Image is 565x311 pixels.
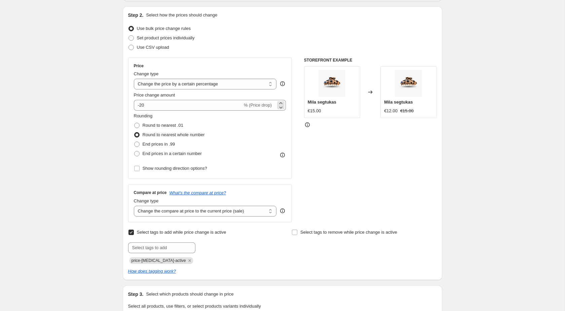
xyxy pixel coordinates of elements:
span: Mila segtukas [308,100,336,105]
img: 1_80x.png [395,70,422,97]
a: How does tagging work? [128,269,176,274]
span: Round to nearest .01 [143,123,183,128]
div: €15.00 [308,108,321,114]
input: -15 [134,100,242,111]
span: Set product prices individually [137,35,195,40]
span: Change type [134,71,159,76]
span: price-change-job-active [131,258,186,263]
h2: Step 3. [128,291,144,298]
p: Select which products should change in price [146,291,233,298]
span: Use CSV upload [137,45,169,50]
span: Rounding [134,113,153,118]
div: help [279,207,286,214]
button: What's the compare at price? [169,190,226,195]
h6: STOREFRONT EXAMPLE [304,57,437,63]
span: End prices in .99 [143,142,175,147]
span: % (Price drop) [244,103,272,108]
h3: Compare at price [134,190,167,195]
strike: €15.00 [400,108,414,114]
span: Mila segtukas [384,100,413,105]
span: Round to nearest whole number [143,132,205,137]
span: Show rounding direction options? [143,166,207,171]
p: Select how the prices should change [146,12,217,18]
span: Price change amount [134,92,175,98]
span: Select tags to remove while price change is active [300,230,397,235]
h3: Price [134,63,144,69]
input: Select tags to add [128,242,195,253]
div: help [279,80,286,87]
div: €12.00 [384,108,398,114]
h2: Step 2. [128,12,144,18]
span: End prices in a certain number [143,151,202,156]
span: Select all products, use filters, or select products variants individually [128,304,261,309]
span: Use bulk price change rules [137,26,191,31]
img: 1_80x.png [318,70,345,97]
button: Remove price-change-job-active [187,258,193,264]
span: Change type [134,198,159,203]
span: Select tags to add while price change is active [137,230,226,235]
